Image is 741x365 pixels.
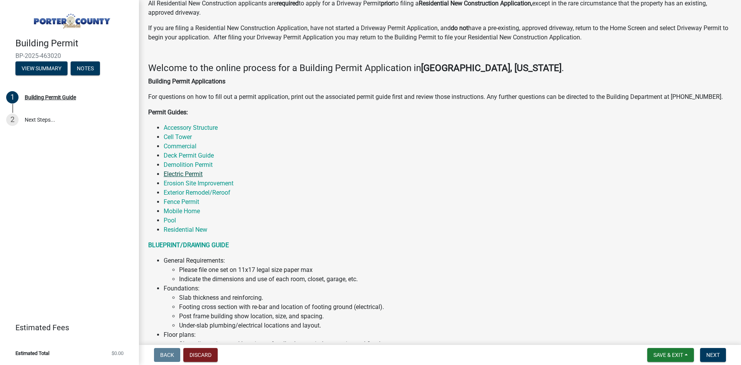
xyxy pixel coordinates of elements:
a: Mobile Home [164,207,200,215]
a: Residential New [164,226,207,233]
button: Save & Exit [647,348,694,362]
wm-modal-confirm: Notes [71,66,100,72]
div: Building Permit Guide [25,95,76,100]
a: Pool [164,217,176,224]
a: Commercial [164,143,196,150]
span: $0.00 [112,351,123,356]
li: Please file one set on 11x17 legal size paper max [179,265,732,275]
a: Deck Permit Guide [164,152,214,159]
div: 2 [6,114,19,126]
span: Next [706,352,720,358]
span: Back [160,352,174,358]
li: Under-slab plumbing/electrical locations and layout. [179,321,732,330]
a: Cell Tower [164,133,192,141]
h4: Building Permit [15,38,133,49]
a: Demolition Permit [164,161,213,168]
a: BLUEPRINT/DRAWING GUIDE [148,241,229,249]
strong: Building Permit Applications [148,78,225,85]
li: Indicate the dimensions and use of each room, closet, garage, etc. [179,275,732,284]
a: Exterior Remodel/Reroof [164,189,230,196]
li: General Requirements: [164,256,732,284]
button: View Summary [15,61,68,75]
p: For questions on how to fill out a permit application, print out the associated permit guide firs... [148,92,732,102]
a: Estimated Fees [6,320,127,335]
a: Electric Permit [164,170,203,178]
a: Accessory Structure [164,124,218,131]
div: 1 [6,91,19,104]
strong: Permit Guides: [148,109,188,116]
li: Show dimensions and locations of walls, doors, windows, stairs, and fireplaces. [179,340,732,349]
strong: [GEOGRAPHIC_DATA], [US_STATE] [421,63,562,73]
span: Estimated Total [15,351,49,356]
wm-modal-confirm: Summary [15,66,68,72]
h4: Welcome to the online process for a Building Permit Application in . [148,63,732,74]
img: Porter County, Indiana [15,8,127,30]
li: Post frame building show location, size, and spacing. [179,312,732,321]
span: BP-2025-463020 [15,52,123,59]
p: If you are filing a Residential New Construction Application, have not started a Driveway Permit ... [148,24,732,42]
a: Fence Permit [164,198,199,205]
strong: do not [451,24,468,32]
li: Foundations: [164,284,732,330]
button: Back [154,348,180,362]
button: Discard [183,348,218,362]
button: Notes [71,61,100,75]
span: Save & Exit [653,352,683,358]
button: Next [700,348,726,362]
a: Erosion Site Improvement [164,180,233,187]
li: Footing cross section with re-bar and location of footing ground (electrical). [179,302,732,312]
li: Slab thickness and reinforcing. [179,293,732,302]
